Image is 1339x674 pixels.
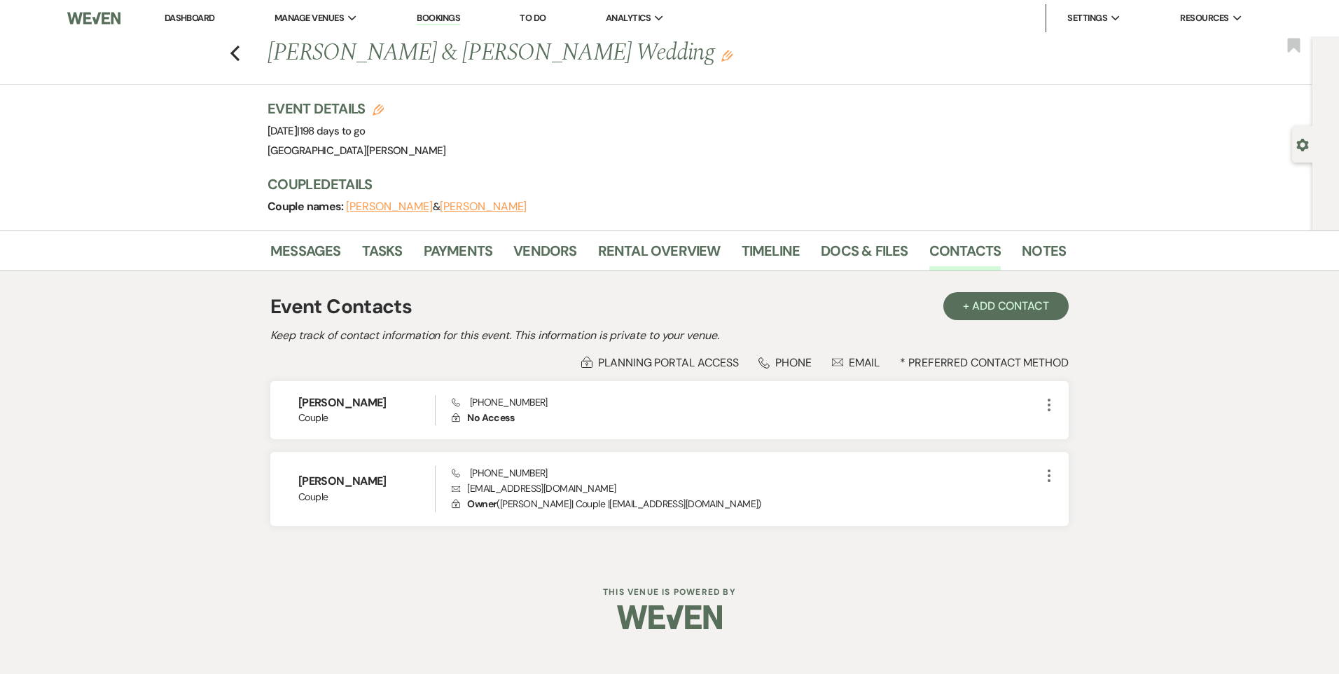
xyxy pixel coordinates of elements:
[1022,240,1066,270] a: Notes
[268,99,446,118] h3: Event Details
[598,240,721,270] a: Rental Overview
[417,12,460,25] a: Bookings
[297,124,365,138] span: |
[1180,11,1228,25] span: Resources
[467,497,497,510] span: Owner
[275,11,344,25] span: Manage Venues
[165,12,215,24] a: Dashboard
[270,240,341,270] a: Messages
[362,240,403,270] a: Tasks
[346,200,527,214] span: &
[268,36,895,70] h1: [PERSON_NAME] & [PERSON_NAME] Wedding
[268,199,346,214] span: Couple names:
[268,124,366,138] span: [DATE]
[298,474,435,489] h6: [PERSON_NAME]
[452,467,548,479] span: [PHONE_NUMBER]
[513,240,576,270] a: Vendors
[424,240,493,270] a: Payments
[467,411,514,424] span: No Access
[617,593,722,642] img: Weven Logo
[742,240,800,270] a: Timeline
[581,355,738,370] div: Planning Portal Access
[298,395,435,411] h6: [PERSON_NAME]
[452,396,548,408] span: [PHONE_NUMBER]
[270,292,412,322] h1: Event Contacts
[298,490,435,504] span: Couple
[758,355,812,370] div: Phone
[943,292,1069,320] button: + Add Contact
[270,327,1069,344] h2: Keep track of contact information for this event. This information is private to your venue.
[1296,137,1309,151] button: Open lead details
[440,201,527,212] button: [PERSON_NAME]
[268,144,446,158] span: [GEOGRAPHIC_DATA][PERSON_NAME]
[452,481,1041,496] p: [EMAIL_ADDRESS][DOMAIN_NAME]
[821,240,908,270] a: Docs & Files
[298,411,435,425] span: Couple
[929,240,1001,270] a: Contacts
[270,355,1069,370] div: * Preferred Contact Method
[606,11,651,25] span: Analytics
[721,49,733,62] button: Edit
[346,201,433,212] button: [PERSON_NAME]
[67,4,120,33] img: Weven Logo
[268,174,1052,194] h3: Couple Details
[1067,11,1107,25] span: Settings
[520,12,546,24] a: To Do
[452,496,1041,511] p: ( [PERSON_NAME] | Couple | [EMAIL_ADDRESS][DOMAIN_NAME] )
[832,355,880,370] div: Email
[300,124,366,138] span: 198 days to go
